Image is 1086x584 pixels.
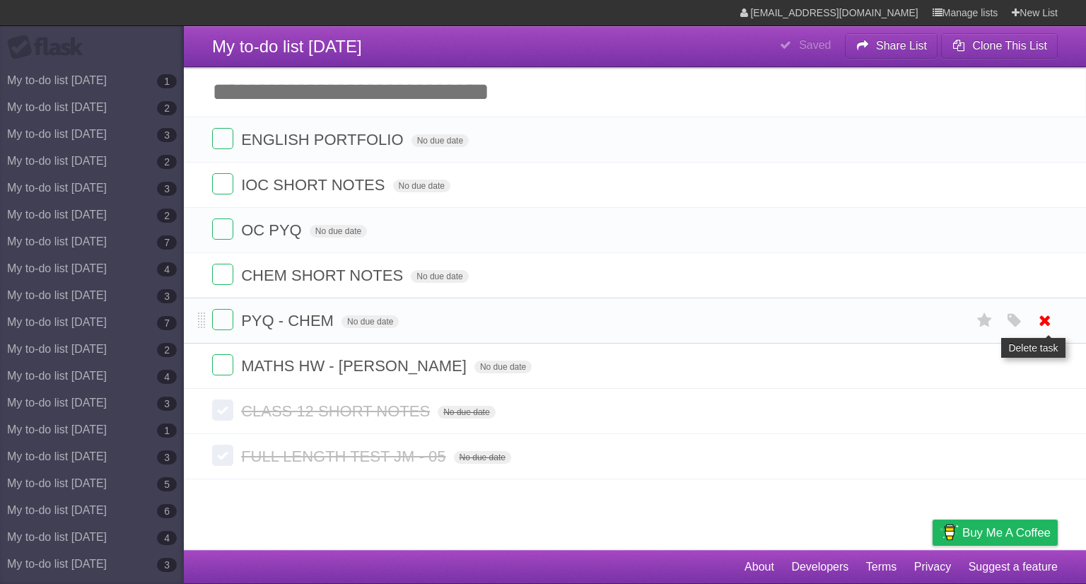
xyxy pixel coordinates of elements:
b: 4 [157,370,177,384]
b: 1 [157,424,177,438]
span: No due date [341,315,399,328]
b: 4 [157,262,177,276]
span: My to-do list [DATE] [212,37,362,56]
span: No due date [474,361,532,373]
b: 4 [157,531,177,545]
b: 3 [157,558,177,572]
b: 3 [157,450,177,465]
label: Done [212,218,233,240]
b: 2 [157,343,177,357]
span: MATHS HW - [PERSON_NAME] [241,357,470,375]
img: Buy me a coffee [940,520,959,544]
b: 3 [157,397,177,411]
label: Star task [971,309,998,332]
div: Flask [7,35,92,60]
b: 2 [157,155,177,169]
span: No due date [411,134,469,147]
label: Done [212,354,233,375]
span: No due date [438,406,495,419]
label: Done [212,128,233,149]
label: Done [212,445,233,466]
b: 7 [157,316,177,330]
button: Share List [845,33,938,59]
a: Suggest a feature [969,554,1058,580]
b: 3 [157,289,177,303]
span: OC PYQ [241,221,305,239]
b: Share List [876,40,927,52]
b: 3 [157,128,177,142]
a: Privacy [914,554,951,580]
label: Done [212,399,233,421]
b: 1 [157,74,177,88]
a: Buy me a coffee [933,520,1058,546]
span: No due date [454,451,511,464]
b: 6 [157,504,177,518]
span: No due date [310,225,367,238]
span: PYQ - CHEM [241,312,337,329]
span: IOC SHORT NOTES [241,176,388,194]
b: 7 [157,235,177,250]
b: 3 [157,182,177,196]
span: Buy me a coffee [962,520,1051,545]
button: Clone This List [941,33,1058,59]
label: Done [212,173,233,194]
b: 5 [157,477,177,491]
a: Developers [791,554,848,580]
b: 2 [157,209,177,223]
label: Done [212,309,233,330]
b: 2 [157,101,177,115]
span: CHEM SHORT NOTES [241,267,407,284]
a: Terms [866,554,897,580]
span: No due date [393,180,450,192]
span: FULL LENGTH TEST JM - 05 [241,448,449,465]
span: No due date [411,270,468,283]
span: CLASS 12 SHORT NOTES [241,402,433,420]
label: Done [212,264,233,285]
b: Clone This List [972,40,1047,52]
a: About [745,554,774,580]
span: ENGLISH PORTFOLIO [241,131,407,148]
b: Saved [799,39,831,51]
